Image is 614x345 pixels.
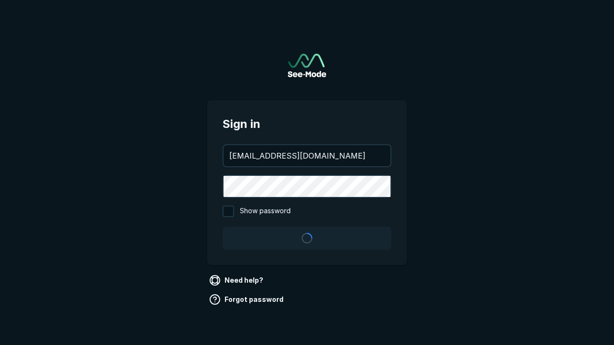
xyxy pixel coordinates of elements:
span: Sign in [223,115,391,133]
img: See-Mode Logo [288,54,326,77]
a: Go to sign in [288,54,326,77]
a: Need help? [207,273,267,288]
span: Show password [240,206,291,217]
input: your@email.com [224,145,390,166]
a: Forgot password [207,292,287,307]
